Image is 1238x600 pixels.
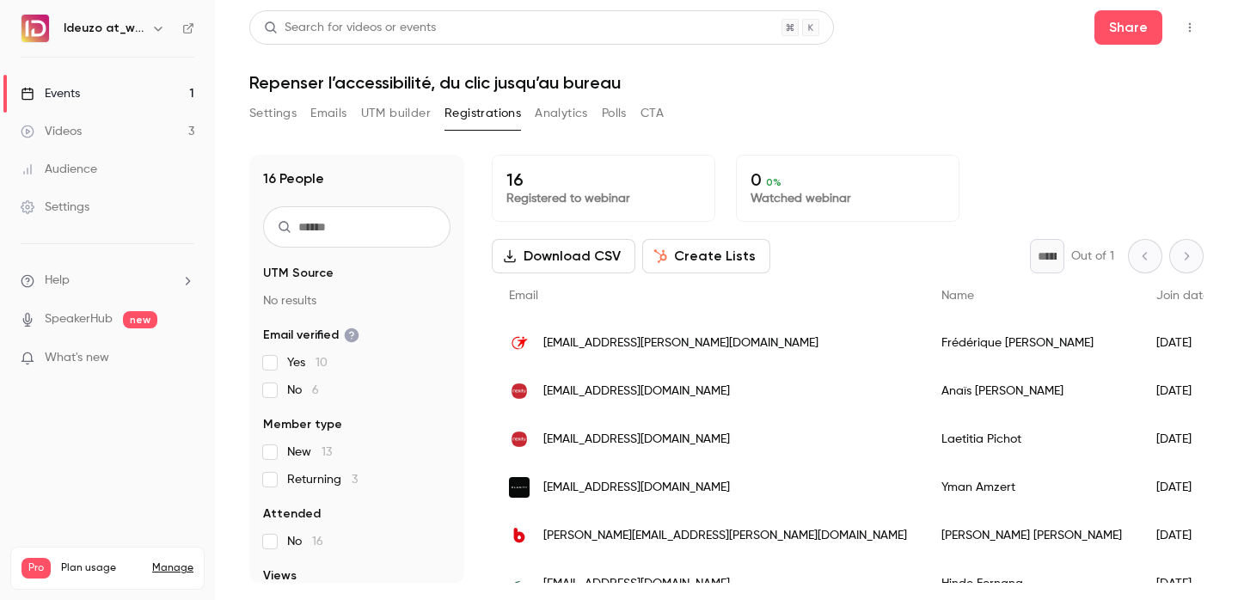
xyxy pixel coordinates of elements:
[352,474,358,486] span: 3
[45,349,109,367] span: What's new
[509,573,530,594] img: lacoste.com
[312,384,319,396] span: 6
[21,123,82,140] div: Videos
[64,20,144,37] h6: Ideuzo at_work
[642,239,770,273] button: Create Lists
[263,168,324,189] h1: 16 People
[509,525,530,546] img: biogroup.fr
[322,446,332,458] span: 13
[263,327,359,344] span: Email verified
[264,19,436,37] div: Search for videos or events
[312,536,323,548] span: 16
[506,169,701,190] p: 16
[263,505,321,523] span: Attended
[509,429,530,450] img: nexity.fr
[1156,290,1210,302] span: Join date
[361,100,431,127] button: UTM builder
[263,292,450,309] p: No results
[509,290,538,302] span: Email
[640,100,664,127] button: CTA
[287,533,323,550] span: No
[543,334,818,352] span: [EMAIL_ADDRESS][PERSON_NAME][DOMAIN_NAME]
[1094,10,1162,45] button: Share
[602,100,627,127] button: Polls
[249,100,297,127] button: Settings
[444,100,521,127] button: Registrations
[263,265,334,282] span: UTM Source
[123,311,157,328] span: new
[751,169,945,190] p: 0
[924,511,1139,560] div: [PERSON_NAME] [PERSON_NAME]
[61,561,142,575] span: Plan usage
[924,367,1139,415] div: Anaïs [PERSON_NAME]
[21,558,51,579] span: Pro
[535,100,588,127] button: Analytics
[310,100,346,127] button: Emails
[287,444,332,461] span: New
[509,381,530,401] img: nexity.fr
[1139,319,1227,367] div: [DATE]
[941,290,974,302] span: Name
[509,477,530,498] img: planity.com
[21,15,49,42] img: Ideuzo at_work
[21,199,89,216] div: Settings
[1071,248,1114,265] p: Out of 1
[924,463,1139,511] div: Yman Amzert
[21,161,97,178] div: Audience
[21,85,80,102] div: Events
[287,382,319,399] span: No
[1139,367,1227,415] div: [DATE]
[45,310,113,328] a: SpeakerHub
[543,575,730,593] span: [EMAIL_ADDRESS][DOMAIN_NAME]
[924,415,1139,463] div: Laetitia Pichot
[1139,463,1227,511] div: [DATE]
[287,354,328,371] span: Yes
[543,431,730,449] span: [EMAIL_ADDRESS][DOMAIN_NAME]
[766,176,781,188] span: 0 %
[152,561,193,575] a: Manage
[263,567,297,585] span: Views
[543,527,907,545] span: [PERSON_NAME][EMAIL_ADDRESS][PERSON_NAME][DOMAIN_NAME]
[45,272,70,290] span: Help
[924,319,1139,367] div: Frédérique [PERSON_NAME]
[492,239,635,273] button: Download CSV
[543,479,730,497] span: [EMAIL_ADDRESS][DOMAIN_NAME]
[543,383,730,401] span: [EMAIL_ADDRESS][DOMAIN_NAME]
[249,72,1204,93] h1: Repenser l’accessibilité, du clic jusqu’au bureau
[21,272,194,290] li: help-dropdown-opener
[263,416,342,433] span: Member type
[1139,511,1227,560] div: [DATE]
[751,190,945,207] p: Watched webinar
[316,357,328,369] span: 10
[174,351,194,366] iframe: Noticeable Trigger
[506,190,701,207] p: Registered to webinar
[287,471,358,488] span: Returning
[509,333,530,353] img: transdev.com
[1139,415,1227,463] div: [DATE]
